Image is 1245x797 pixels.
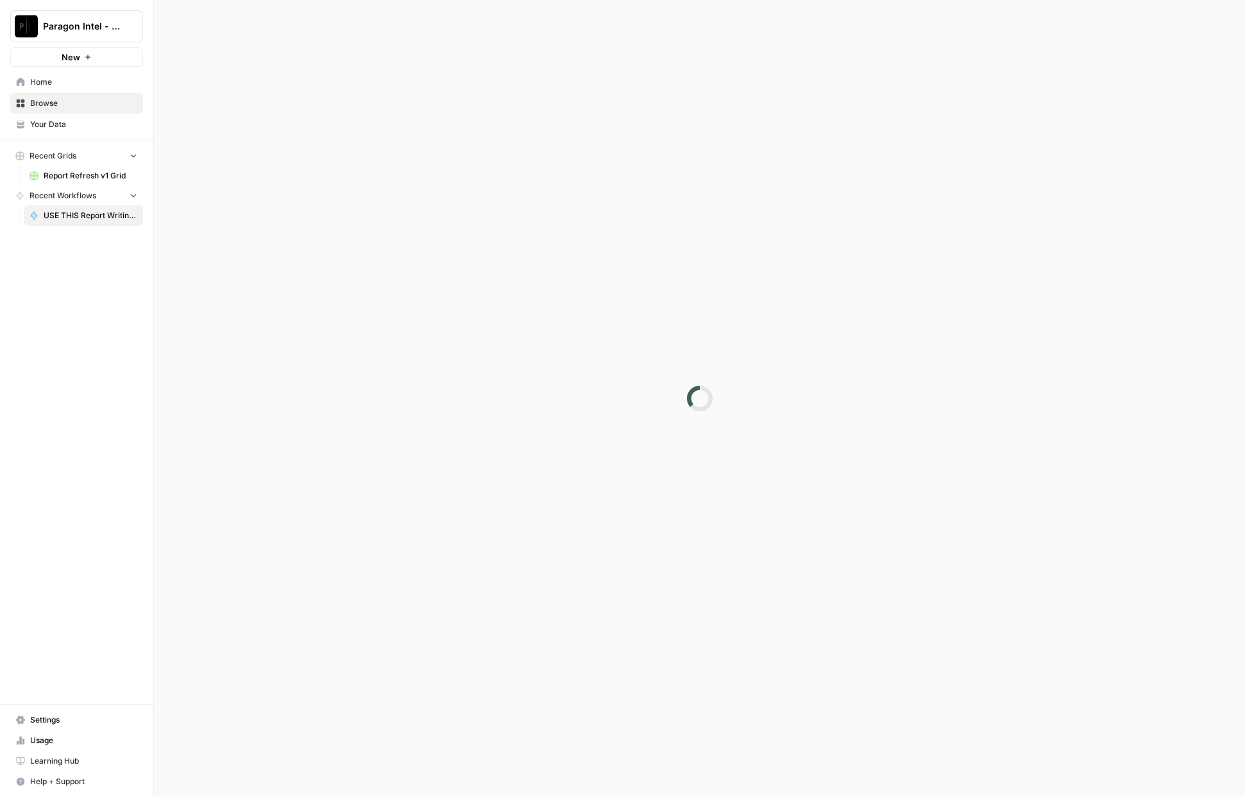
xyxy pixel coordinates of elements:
span: Usage [30,735,137,746]
span: Report Refresh v1 Grid [44,170,137,182]
a: Learning Hub [10,751,143,771]
button: New [10,47,143,67]
button: Recent Workflows [10,186,143,205]
a: Report Refresh v1 Grid [24,166,143,186]
span: Your Data [30,119,137,130]
span: Home [30,76,137,88]
span: USE THIS Report Writing Workflow - v2 Gemini One Analysis [44,210,137,221]
button: Help + Support [10,771,143,792]
button: Recent Grids [10,146,143,166]
span: New [62,51,80,64]
button: Workspace: Paragon Intel - Bill / Ty / Colby R&D [10,10,143,42]
a: USE THIS Report Writing Workflow - v2 Gemini One Analysis [24,205,143,226]
span: Learning Hub [30,755,137,767]
span: Recent Workflows [30,190,96,201]
span: Paragon Intel - Bill / Ty / [PERSON_NAME] R&D [43,20,121,33]
a: Your Data [10,114,143,135]
span: Recent Grids [30,150,76,162]
span: Help + Support [30,776,137,787]
span: Browse [30,98,137,109]
a: Home [10,72,143,92]
img: Paragon Intel - Bill / Ty / Colby R&D Logo [15,15,38,38]
a: Browse [10,93,143,114]
a: Settings [10,710,143,730]
span: Settings [30,714,137,726]
a: Usage [10,730,143,751]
